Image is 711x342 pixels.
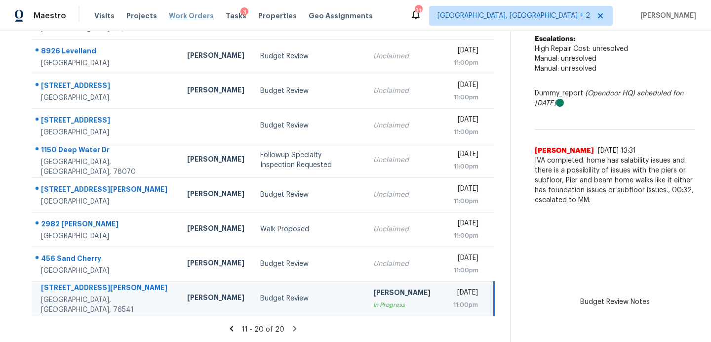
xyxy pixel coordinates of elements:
div: [DATE] [446,288,478,300]
div: [DATE] [446,218,478,231]
div: Budget Review [260,190,357,200]
div: Budget Review [260,86,357,96]
div: Budget Review [260,121,357,130]
div: [GEOGRAPHIC_DATA], [GEOGRAPHIC_DATA], 78070 [41,157,171,177]
span: [DATE] 13:31 [598,147,636,154]
div: [PERSON_NAME] [187,154,244,167]
div: Budget Review [260,259,357,269]
div: 31 [415,6,422,16]
span: Geo Assignments [309,11,373,21]
div: [PERSON_NAME] [187,50,244,63]
div: [PERSON_NAME] [373,288,431,300]
span: Maestro [34,11,66,21]
div: [PERSON_NAME] [187,293,244,305]
div: 3 [240,7,248,17]
div: [PERSON_NAME] [187,223,244,236]
div: Unclaimed [373,190,431,200]
span: Properties [258,11,297,21]
div: Budget Review [260,294,357,303]
i: scheduled for: [DATE] [535,90,684,107]
div: [DATE] [446,80,478,92]
div: [GEOGRAPHIC_DATA] [41,231,171,241]
div: Unclaimed [373,259,431,269]
div: Budget Review [260,51,357,61]
div: [PERSON_NAME] [187,258,244,270]
div: [PERSON_NAME] [187,85,244,97]
b: Escalations: [535,36,575,43]
div: [PERSON_NAME] [187,189,244,201]
div: 456 Sand Cherry [41,254,171,266]
span: [GEOGRAPHIC_DATA], [GEOGRAPHIC_DATA] + 2 [437,11,590,21]
div: 11:00pm [446,92,478,102]
div: [GEOGRAPHIC_DATA], [GEOGRAPHIC_DATA], 76541 [41,295,171,315]
div: 2982 [PERSON_NAME] [41,219,171,231]
div: [STREET_ADDRESS][PERSON_NAME] [41,283,171,295]
div: [GEOGRAPHIC_DATA] [41,266,171,276]
div: [DATE] [446,253,478,265]
div: 11:00pm [446,162,478,171]
span: IVA completed. home has salability issues and there is a possibility of issues with the piers or ... [535,156,695,205]
div: Unclaimed [373,121,431,130]
div: 11:00pm [446,127,478,137]
div: Walk Proposed [260,224,357,234]
div: Followup Specialty Inspection Requested [260,150,357,170]
div: [GEOGRAPHIC_DATA] [41,93,171,103]
div: [DATE] [446,45,478,58]
div: [STREET_ADDRESS] [41,81,171,93]
div: [GEOGRAPHIC_DATA] [41,197,171,207]
span: [PERSON_NAME] [535,146,594,156]
div: [GEOGRAPHIC_DATA] [41,58,171,68]
div: In Progress [373,300,431,310]
div: [DATE] [446,115,478,127]
span: 11 - 20 of 20 [242,326,284,333]
span: Manual: unresolved [535,55,596,62]
div: Unclaimed [373,224,431,234]
div: 11:00pm [446,265,478,275]
div: 11:00pm [446,231,478,241]
span: Tasks [226,12,246,19]
div: [STREET_ADDRESS][PERSON_NAME] [41,184,171,197]
span: Work Orders [169,11,214,21]
div: Unclaimed [373,51,431,61]
div: [DATE] [446,184,478,196]
div: 11:00pm [446,196,478,206]
div: Dummy_report [535,88,695,108]
span: Projects [126,11,157,21]
div: 11:00pm [446,58,478,68]
div: 1150 Deep Water Dr [41,145,171,157]
div: 8926 Levelland [41,46,171,58]
span: Visits [94,11,115,21]
div: [DATE] [446,149,478,162]
div: Unclaimed [373,155,431,165]
i: (Opendoor HQ) [585,90,635,97]
span: [PERSON_NAME] [636,11,696,21]
div: [GEOGRAPHIC_DATA] [41,128,171,137]
div: Unclaimed [373,86,431,96]
span: Manual: unresolved [535,65,596,72]
span: Budget Review Notes [574,297,656,307]
span: High Repair Cost: unresolved [535,45,628,52]
div: [STREET_ADDRESS] [41,115,171,128]
div: 11:00pm [446,300,478,310]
